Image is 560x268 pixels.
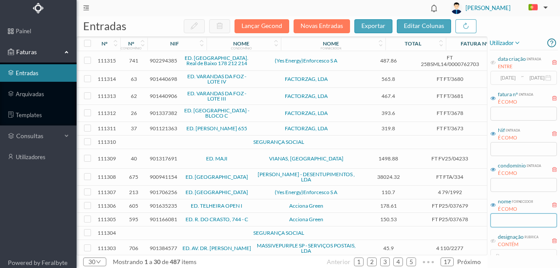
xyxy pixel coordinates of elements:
[122,216,145,223] span: 595
[182,258,196,265] span: items
[367,258,377,266] li: 2
[83,19,126,32] span: entradas
[122,110,145,116] span: 26
[182,245,251,251] a: ED. AV. DR. [PERSON_NAME]
[354,258,364,266] li: 1
[428,3,440,14] i: icon: bell
[96,93,118,99] span: 111313
[149,258,152,265] span: a
[526,55,541,62] div: entrada
[95,259,101,265] i: icon: down
[185,174,248,180] a: ED. [GEOGRAPHIC_DATA]
[185,216,248,223] a: ED. R. DO CRASTO, 744 - C
[96,57,118,64] span: 111315
[524,233,539,240] div: rubrica
[275,189,337,195] a: (Yes Energy)Enforcesco S A
[285,110,328,116] a: FACTORZAG, LDA
[360,93,416,99] span: 467.4
[150,93,177,99] span: 901440906
[168,258,182,265] span: 487
[187,73,246,85] a: ED. VARANDAS DA FOZ - LOTE IV
[327,258,350,265] span: anterior
[360,174,416,180] span: 38024.32
[143,258,149,265] span: 1
[294,22,354,29] span: Novas Entradas
[397,19,451,33] button: editar colunas
[518,90,533,97] div: entrada
[441,258,454,266] li: 17
[526,162,541,168] div: entrada
[96,216,118,223] span: 111305
[323,40,339,47] div: nome
[421,54,479,67] span: FT 25BSML14/0000762703
[150,125,177,132] span: 901121363
[96,139,118,145] span: 111310
[421,216,479,223] span: FT P25/037678
[380,258,390,266] li: 3
[96,202,118,209] span: 111306
[150,57,177,64] span: 902294385
[113,258,143,265] span: mostrando
[498,241,539,248] div: CONTÉM
[521,1,551,15] button: PT
[360,110,416,116] span: 393.6
[360,202,416,209] span: 178.61
[393,258,403,266] li: 4
[285,125,328,132] a: FACTORZAG, LDA
[191,202,242,209] a: ED. TELHEIRA OPEN I
[483,202,536,209] span: Eletricidade
[457,258,481,265] span: próximo
[122,189,145,195] span: 213
[421,174,479,180] span: FT FTA/334
[150,216,177,223] span: 901166081
[185,55,248,66] a: ED. [GEOGRAPHIC_DATA]. Real de Baixo 178 212 214
[231,46,252,50] div: condomínio
[96,230,118,236] span: 111304
[253,139,304,145] a: SEGURANÇA SOCIAL
[269,155,343,162] a: VIANAS, [GEOGRAPHIC_DATA]
[483,152,536,165] span: Extintores - Manutenção
[360,245,416,251] span: 45.9
[122,93,145,99] span: 62
[421,125,479,132] span: FT FT/3673
[16,132,60,140] span: consultas
[122,76,145,82] span: 63
[150,155,177,162] span: 901317691
[33,3,44,14] img: Logo
[285,93,328,99] a: FACTORZAG, LDA
[294,19,350,33] button: Novas Entradas
[96,125,118,132] span: 111311
[405,40,421,47] div: total
[150,202,177,209] span: 901635235
[186,125,247,132] a: ED. [PERSON_NAME] 655
[150,76,177,82] span: 901440698
[498,90,518,98] div: fatura nº
[96,155,118,162] span: 111309
[360,189,416,195] span: 110.7
[289,216,323,223] a: Acciona Green
[184,107,249,119] a: ED. [GEOGRAPHIC_DATA] - BLOCO C
[122,202,145,209] span: 605
[498,63,541,70] div: ENTRE
[461,40,488,47] div: fatura nº
[96,76,118,82] span: 111314
[122,245,145,251] span: 706
[354,19,392,33] button: exportar
[14,48,62,56] span: Faturas
[360,155,416,162] span: 1498.88
[490,38,521,48] span: utilizador
[289,202,323,209] a: Acciona Green
[498,98,533,106] div: É COMO
[498,55,526,63] div: data criação
[152,258,162,265] span: 30
[421,202,479,209] span: FT P25/037679
[498,198,511,205] div: nome
[150,245,177,251] span: 901384577
[234,19,289,33] button: Lançar Gecond
[121,46,142,50] div: condomínio
[498,205,533,213] div: É COMO
[150,110,177,116] span: 901337382
[122,57,145,64] span: 741
[505,126,520,133] div: entrada
[511,198,533,204] div: fornecedor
